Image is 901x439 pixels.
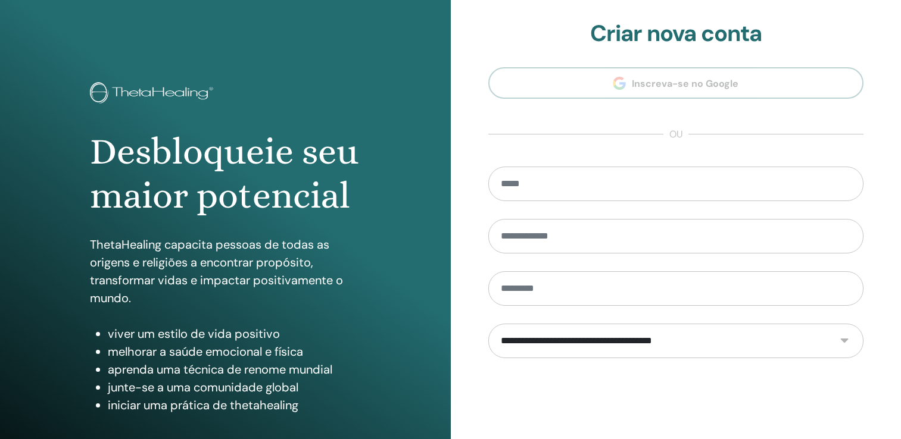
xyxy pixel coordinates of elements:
[90,130,360,218] h1: Desbloqueie seu maior potencial
[108,325,360,343] li: viver um estilo de vida positivo
[585,376,766,422] iframe: reCAPTCHA
[108,396,360,414] li: iniciar uma prática de thetahealing
[108,343,360,360] li: melhorar a saúde emocional e física
[488,20,864,48] h2: Criar nova conta
[90,236,360,307] p: ThetaHealing capacita pessoas de todas as origens e religiões a encontrar propósito, transformar ...
[663,127,688,142] span: ou
[108,360,360,378] li: aprenda uma técnica de renome mundial
[108,378,360,396] li: junte-se a uma comunidade global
